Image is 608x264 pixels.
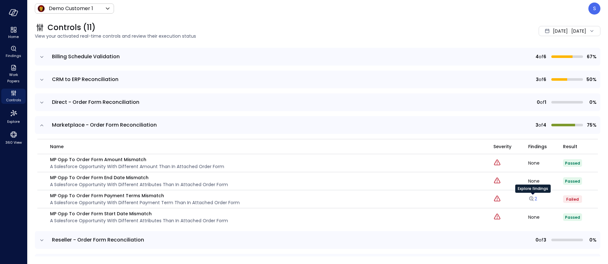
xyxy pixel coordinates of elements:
span: of [539,236,543,243]
span: Findings [528,143,547,150]
span: 67% [586,53,597,60]
span: Findings [6,53,21,59]
div: Critical [493,213,501,221]
span: name [50,143,64,150]
button: expand row [39,237,45,243]
span: 0% [586,236,597,243]
div: 360 View [1,129,26,146]
span: Explore [7,118,20,125]
span: Result [563,143,577,150]
div: Explore findings [515,185,551,193]
span: Severity [493,143,511,150]
button: expand row [39,122,45,129]
span: 4 [543,122,546,129]
span: Home [8,34,19,40]
span: Controls (11) [47,22,96,33]
span: of [539,76,543,83]
span: Billing Schedule Validation [52,53,120,60]
span: View your activated real-time controls and review their execution status [35,33,426,40]
div: Findings [1,44,26,60]
div: Critical [493,195,501,203]
span: 0 [537,99,540,106]
span: 4 [535,53,539,60]
span: 1 [545,99,546,106]
div: Steve Sovik [588,3,600,15]
p: MP Opp To Order Form Start Date Mismatch [50,210,228,217]
span: of [538,122,543,129]
p: A Salesforce Opportunity with different payment term than in attached order form [50,199,240,206]
span: [DATE] [553,28,568,35]
p: A Salesforce Opportunity with different attributes than in attached order form [50,181,228,188]
span: 3 [543,236,546,243]
span: CRM to ERP Reconciliation [52,76,118,83]
span: 360 View [5,139,22,146]
span: of [539,53,543,60]
span: Failed [566,197,579,202]
span: Reseller - Order Form Reconciliation [52,236,144,243]
span: Work Papers [4,72,23,84]
span: Controls [6,97,21,103]
p: S [593,5,596,12]
div: Critical [493,177,501,185]
div: Controls [1,89,26,104]
span: 75% [586,122,597,129]
img: Icon [37,5,45,12]
span: Marketplace - Order Form Reconciliation [52,121,157,129]
a: 2 [528,196,537,202]
div: None [528,179,563,183]
span: Direct - Order Form Reconciliation [52,98,139,106]
span: 0% [586,99,597,106]
div: Work Papers [1,63,26,85]
span: 3 [535,122,538,129]
span: 0 [535,236,539,243]
div: Critical [493,159,501,167]
span: Passed [565,160,580,166]
p: A Salesforce Opportunity with different amount than in attached order form [50,163,224,170]
a: Explore findings [528,197,537,204]
button: expand row [39,99,45,106]
p: MP Opp To Order Form Payment Terms Mismatch [50,192,240,199]
div: None [528,161,563,165]
span: 3 [536,76,539,83]
span: of [540,99,545,106]
p: A Salesforce Opportunity with different attributes than in attached order form [50,217,228,224]
span: Passed [565,179,580,184]
p: MP Opp To Order Form End Date Mismatch [50,174,228,181]
p: Demo Customer 1 [49,5,93,12]
div: Home [1,25,26,41]
span: 50% [586,76,597,83]
div: None [528,215,563,219]
span: 6 [543,53,546,60]
div: Explore [1,108,26,125]
span: Passed [565,215,580,220]
span: 6 [543,76,546,83]
p: MP Opp To Order Form Amount Mismatch [50,156,224,163]
button: expand row [39,54,45,60]
button: expand row [39,77,45,83]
